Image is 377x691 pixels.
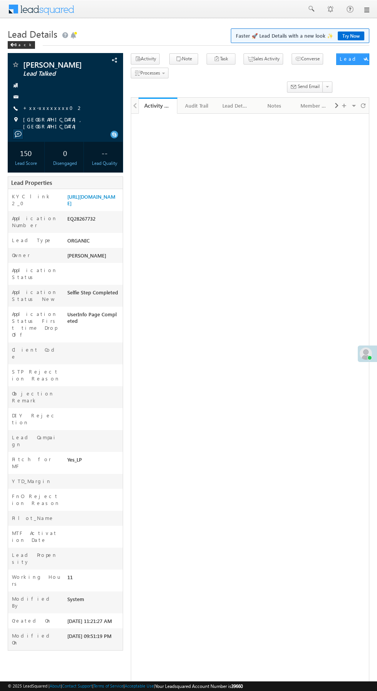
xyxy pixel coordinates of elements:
a: +xx-xxxxxxxx02 [23,105,83,111]
label: Application Status First time Drop Off [12,311,60,338]
li: Lead Details [216,98,255,113]
label: KYC link 2_0 [12,193,60,207]
div: Back [8,41,35,49]
div: Lead Actions [340,55,372,62]
li: Member of Lists [294,98,333,113]
a: Acceptable Use [125,683,154,688]
label: STP Rejection Reason [12,368,60,382]
label: Application Status [12,267,60,281]
label: Objection Remark [12,390,60,404]
div: Lead Score [10,160,42,167]
label: Client Code [12,346,60,360]
span: Lead Details [8,28,57,40]
button: Sales Activity [244,53,283,65]
div: Lead Quality [88,160,121,167]
label: Application Status New [12,289,60,302]
label: Lead Type [12,237,52,244]
span: Faster 🚀 Lead Details with a new look ✨ [236,32,364,40]
div: [DATE] 11:21:27 AM [65,617,123,628]
span: © 2025 LeadSquared | | | | | [8,683,243,690]
div: UserInfo Page Completed [65,311,123,328]
span: [GEOGRAPHIC_DATA], [GEOGRAPHIC_DATA] [23,116,115,130]
div: Lead Details [222,101,248,110]
button: Send Email [287,81,323,93]
a: About [50,683,61,688]
label: Pitch for MF [12,456,60,470]
label: Lead Propensity [12,551,60,565]
div: System [65,595,123,606]
span: Lead Properties [11,179,52,186]
div: Selfie Step Completed [65,289,123,299]
li: Activity History [138,98,177,113]
label: Pilot_Name [12,515,54,522]
button: Lead Actions [336,53,369,65]
div: Yes_LP [65,456,123,467]
label: Owner [12,252,30,259]
div: [DATE] 09:51:19 PM [65,632,123,643]
a: [URL][DOMAIN_NAME] [67,193,115,206]
button: Activity [131,53,160,65]
label: Lead Campaign [12,434,60,448]
div: 0 [49,146,82,160]
div: Member Of Lists [300,101,326,110]
a: Try Now [338,32,364,40]
div: ORGANIC [65,237,123,247]
button: Note [169,53,198,65]
a: Terms of Service [93,683,123,688]
div: Activity History [144,102,172,109]
span: Lead Talked [23,70,93,78]
div: Notes [262,101,287,110]
label: DIY Rejection [12,412,60,426]
span: 39660 [231,683,243,689]
button: Converse [292,53,323,65]
label: Working Hours [12,573,60,587]
label: FnO Rejection Reason [12,493,60,507]
a: Audit Trail [177,98,216,114]
div: 11 [65,573,123,584]
div: Audit Trail [183,101,209,110]
span: Send Email [298,83,320,90]
label: MTF Activation Date [12,530,60,543]
label: Application Number [12,215,60,229]
a: Back [8,41,39,47]
a: Lead Details [216,98,255,114]
span: Processes [140,70,160,76]
button: Task [207,53,235,65]
a: Activity History [138,98,177,114]
button: Processes [131,68,168,79]
a: Contact Support [62,683,92,688]
div: 150 [10,146,42,160]
div: -- [88,146,121,160]
span: Your Leadsquared Account Number is [155,683,243,689]
div: EQ28267732 [65,215,123,226]
label: YTD_Margin [12,478,52,485]
a: Notes [255,98,294,114]
div: Disengaged [49,160,82,167]
label: Modified By [12,595,60,609]
label: Created On [12,617,52,624]
label: Modified On [12,632,60,646]
span: [PERSON_NAME] [23,61,93,68]
span: [PERSON_NAME] [67,252,106,259]
a: Member Of Lists [294,98,333,114]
